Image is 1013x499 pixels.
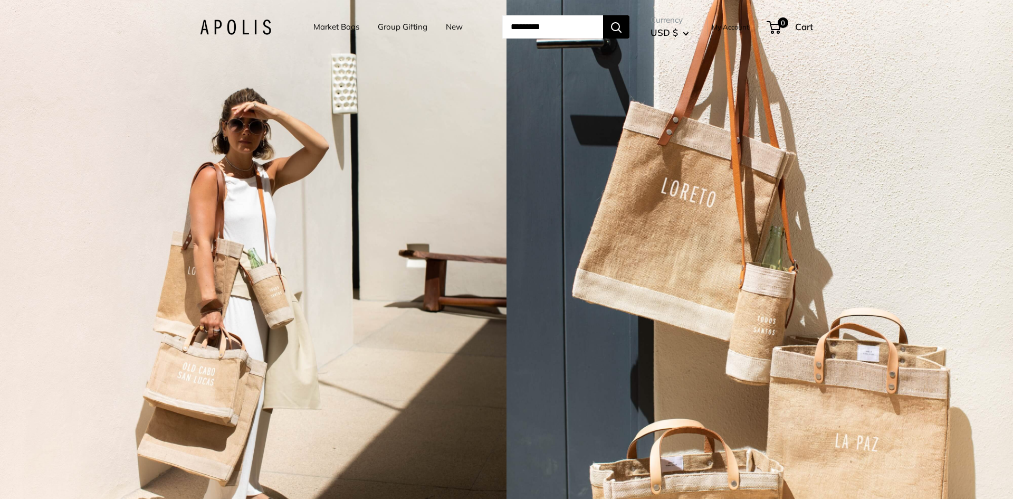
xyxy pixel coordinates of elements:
[378,20,427,34] a: Group Gifting
[712,21,749,33] a: My Account
[313,20,359,34] a: Market Bags
[200,20,271,35] img: Apolis
[768,18,813,35] a: 0 Cart
[651,24,689,41] button: USD $
[795,21,813,32] span: Cart
[651,13,689,27] span: Currency
[778,17,788,28] span: 0
[651,27,678,38] span: USD $
[603,15,629,39] button: Search
[502,15,603,39] input: Search...
[446,20,463,34] a: New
